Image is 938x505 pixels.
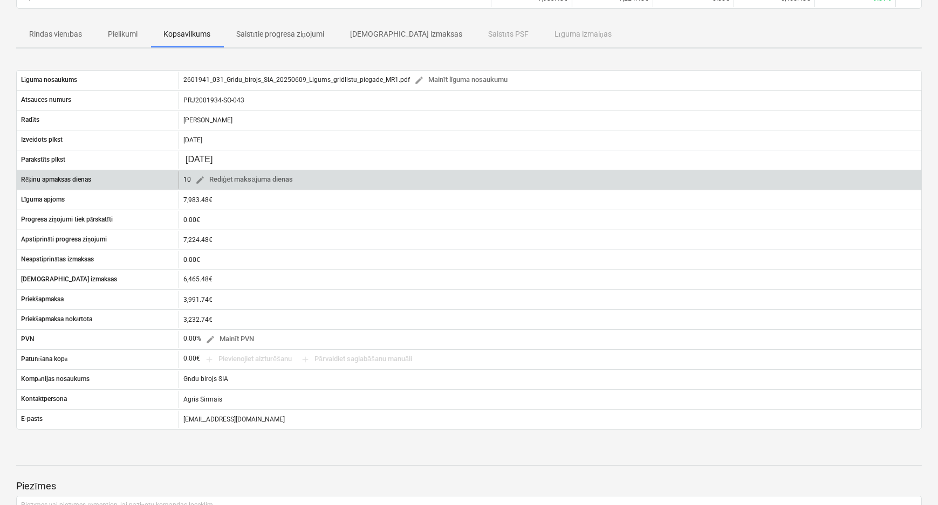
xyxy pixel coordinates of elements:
[350,29,462,40] p: [DEMOGRAPHIC_DATA] izmaksas
[21,215,113,224] p: Progresa ziņojumi tiek pārskatīti
[21,255,94,264] p: Neapstiprinātas izmaksas
[108,29,138,40] p: Pielikumi
[21,295,64,304] p: Priekšapmaksa
[179,291,921,308] div: 3,991.74€
[195,174,293,186] span: Rediģēt maksājuma dienas
[21,375,90,384] p: Kompānijas nosaukums
[21,275,117,284] p: [DEMOGRAPHIC_DATA] izmaksas
[179,92,921,109] div: PRJ2001934-SO-043
[183,351,416,368] div: 0.00€
[29,29,82,40] p: Rindas vienības
[21,195,65,204] p: Līguma apjoms
[183,72,512,88] div: 2601941_031_Gridu_birojs_SIA_20250609_Ligums_gridlistu_piegade_MR1.pdf
[179,391,921,408] div: Agris Sirmais
[21,155,65,164] p: Parakstīts plkst
[201,331,258,348] button: Mainīt PVN
[236,29,324,40] p: Saistītie progresa ziņojumi
[179,132,921,149] div: [DATE]
[179,251,921,268] div: 0.00€
[191,171,297,188] button: Rediģēt maksājuma dienas
[410,72,512,88] button: Mainīt līguma nosaukumu
[21,115,39,124] p: Radīts
[21,75,77,85] p: Līguma nosaukums
[163,29,210,40] p: Kopsavilkums
[183,171,297,188] div: 10
[21,355,67,364] p: Paturēšana kopā
[179,231,921,248] div: 7,224.48€
[16,480,922,493] p: Piezīmes
[21,395,67,404] p: Kontaktpersona
[195,175,205,185] span: edit
[183,275,213,284] p: 6,465.48€
[21,95,71,105] p: Atsauces numurs
[884,453,938,505] iframe: Chat Widget
[414,75,424,85] span: edit
[179,411,921,428] div: [EMAIL_ADDRESS][DOMAIN_NAME]
[21,235,107,244] p: Apstiprināti progresa ziņojumi
[179,371,921,388] div: Grīdu birojs SIA
[206,333,254,345] span: Mainīt PVN
[21,335,35,344] p: PVN
[179,112,921,129] div: [PERSON_NAME]
[21,135,63,144] p: Izveidots plkst
[21,315,92,324] p: Priekšapmaksa nokārtota
[414,74,508,86] span: Mainīt līguma nosaukumu
[206,335,215,344] span: edit
[183,153,234,168] input: Mainīt
[183,331,258,348] div: 0.00%
[179,191,921,209] div: 7,983.48€
[21,175,91,184] p: Rēķinu apmaksas dienas
[179,311,921,328] div: 3,232.74€
[21,414,43,424] p: E-pasts
[179,211,921,229] div: 0.00€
